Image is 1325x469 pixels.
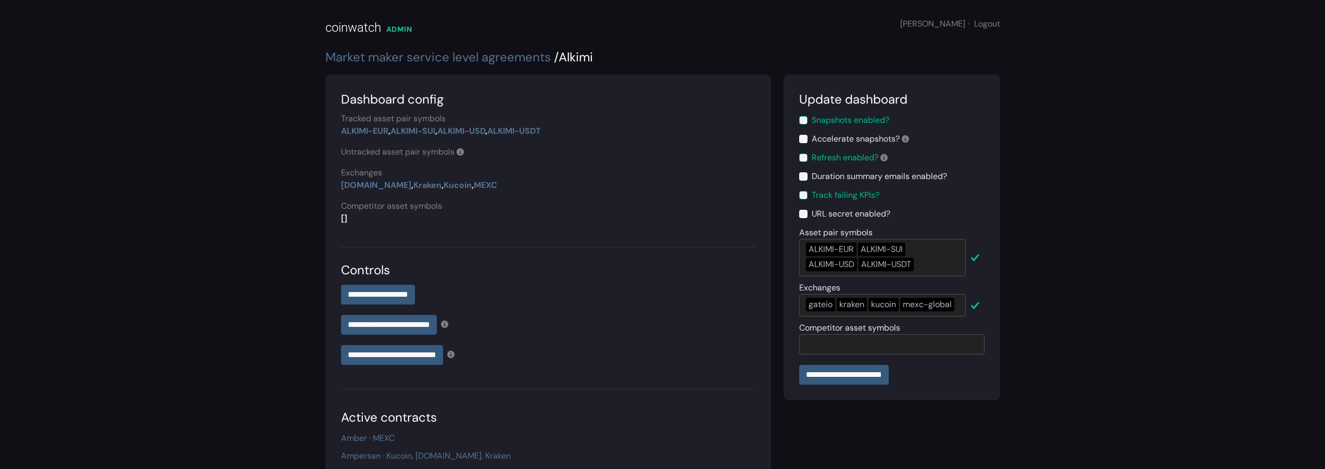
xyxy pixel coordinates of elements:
[799,226,873,239] label: Asset pair symbols
[341,213,347,224] strong: []
[390,125,435,136] a: ALKIMI-SUI
[812,208,890,220] label: URL secret enabled?
[341,433,395,443] a: Amber · MEXC
[812,151,888,164] label: Refresh enabled?
[341,450,511,461] a: Ampersan · Kucoin, [DOMAIN_NAME], Kraken
[812,114,889,126] label: Snapshots enabled?
[806,258,857,271] div: ALKIMI-USD
[325,48,1000,67] div: Alkimi
[900,18,1000,30] div: [PERSON_NAME]
[341,408,755,427] div: Active contracts
[859,258,914,271] div: ALKIMI-USDT
[968,18,969,29] span: ·
[437,125,485,136] a: ALKIMI-USD
[799,282,840,294] label: Exchanges
[858,243,905,256] div: ALKIMI-SUI
[444,180,472,191] a: Kucoin
[900,298,954,311] div: mexc-global
[341,180,411,191] a: [DOMAIN_NAME]
[868,298,899,311] div: kucoin
[806,298,835,311] div: gateio
[837,298,867,311] div: kraken
[341,90,755,109] div: Dashboard config
[806,243,856,256] div: ALKIMI-EUR
[974,18,1000,29] a: Logout
[799,322,900,334] label: Competitor asset symbols
[554,49,559,65] span: /
[325,49,551,65] a: Market maker service level agreements
[487,125,541,136] a: ALKIMI-USDT
[341,261,755,280] div: Controls
[341,180,497,191] strong: , , ,
[341,125,388,136] a: ALKIMI-EUR
[341,146,464,158] label: Untracked asset pair symbols
[812,189,879,201] label: Track failing KPIs?
[341,167,382,179] label: Exchanges
[413,180,441,191] a: Kraken
[812,133,909,145] label: Accelerate snapshots?
[341,200,442,212] label: Competitor asset symbols
[799,90,985,109] div: Update dashboard
[341,112,446,125] label: Tracked asset pair symbols
[386,24,412,35] div: ADMIN
[474,180,497,191] a: MEXC
[325,18,381,37] div: coinwatch
[812,170,947,183] label: Duration summary emails enabled?
[341,125,541,136] strong: , , ,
